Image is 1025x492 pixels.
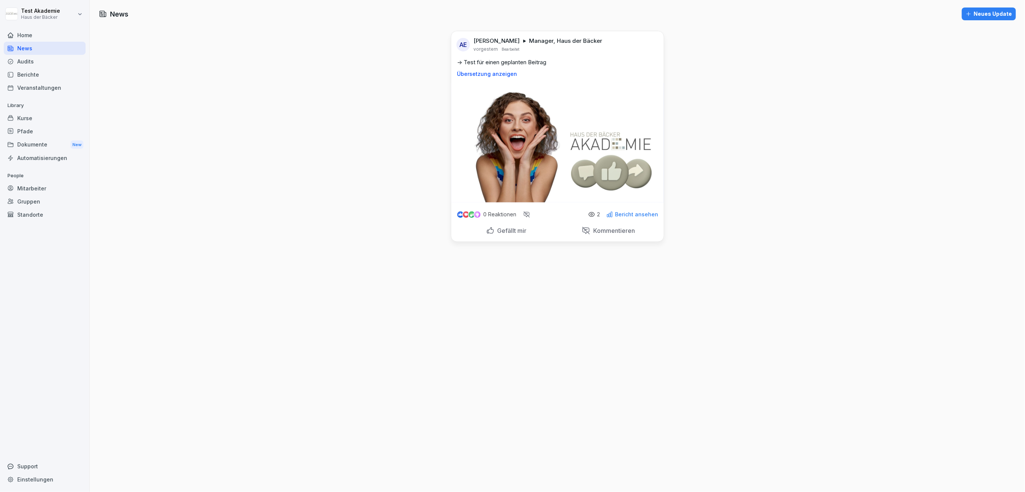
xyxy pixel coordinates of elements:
[502,46,520,52] p: Bearbeitet
[966,10,1012,18] div: Neues Update
[463,212,469,217] img: love
[494,227,527,234] p: Gefällt mir
[457,58,658,66] p: -> Test für einen geplanten Beitrag
[4,170,86,182] p: People
[474,211,481,218] img: inspiring
[4,151,86,165] a: Automatisierungen
[597,211,600,217] p: 2
[4,195,86,208] a: Gruppen
[4,42,86,55] a: News
[4,460,86,473] div: Support
[71,140,83,149] div: New
[4,29,86,42] a: Home
[110,9,128,19] h1: News
[21,8,60,14] p: Test Akademie
[469,211,475,218] img: celebrate
[474,46,498,52] p: vorgestern
[457,71,658,77] p: Übersetzung anzeigen
[4,81,86,94] a: Veranstaltungen
[4,125,86,138] a: Pfade
[4,112,86,125] a: Kurse
[962,8,1016,20] button: Neues Update
[451,83,664,202] img: anxb4rhhlubtls2k1bq3jugp.png
[529,37,603,45] p: Manager, Haus der Bäcker
[615,211,659,217] p: Bericht ansehen
[4,138,86,152] div: Dokumente
[4,55,86,68] a: Audits
[4,68,86,81] a: Berichte
[4,208,86,221] a: Standorte
[4,138,86,152] a: DokumenteNew
[474,37,520,45] p: [PERSON_NAME]
[457,38,470,51] div: AE
[4,100,86,112] p: Library
[590,227,635,234] p: Kommentieren
[21,15,60,20] p: Haus der Bäcker
[484,211,517,217] p: 0 Reaktionen
[4,182,86,195] a: Mitarbeiter
[4,473,86,486] a: Einstellungen
[457,211,463,217] img: like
